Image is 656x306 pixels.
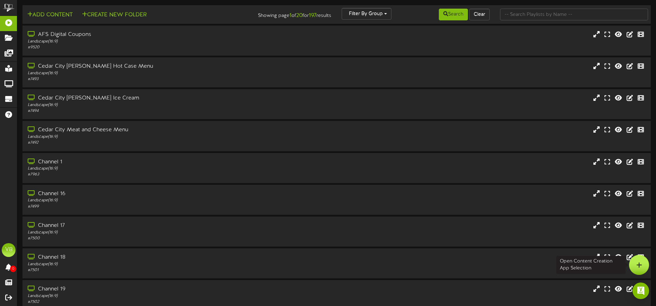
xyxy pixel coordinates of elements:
[231,8,336,20] div: Showing page of for results
[28,198,279,203] div: Landscape ( 16:9 )
[28,293,279,299] div: Landscape ( 16:9 )
[28,31,279,39] div: AFS Digital Coupons
[28,166,279,172] div: Landscape ( 16:9 )
[28,236,279,241] div: # 7500
[28,126,279,134] div: Cedar City Meat and Cheese Menu
[25,11,75,19] button: Add Content
[28,230,279,236] div: Landscape ( 16:9 )
[296,12,303,19] strong: 20
[28,222,279,230] div: Channel 17
[28,267,279,273] div: # 7501
[439,9,468,20] button: Search
[28,134,279,140] div: Landscape ( 16:9 )
[342,8,391,20] button: Filter By Group
[28,45,279,50] div: # 9520
[80,11,149,19] button: Create New Folder
[28,190,279,198] div: Channel 16
[28,102,279,108] div: Landscape ( 16:9 )
[28,172,279,178] div: # 7963
[309,12,316,19] strong: 197
[289,12,292,19] strong: 1
[28,39,279,45] div: Landscape ( 16:9 )
[10,266,16,272] span: 0
[28,76,279,82] div: # 7493
[469,9,490,20] button: Clear
[28,299,279,305] div: # 7502
[28,94,279,102] div: Cedar City [PERSON_NAME] Ice Cream
[500,9,648,20] input: -- Search Playlists by Name --
[28,63,279,70] div: Cedar City [PERSON_NAME] Hot Case Menu
[28,108,279,114] div: # 7494
[28,70,279,76] div: Landscape ( 16:9 )
[28,140,279,146] div: # 7492
[28,261,279,267] div: Landscape ( 16:9 )
[632,283,649,299] div: Open Intercom Messenger
[2,243,16,257] div: VB
[28,158,279,166] div: Channel 1
[28,254,279,261] div: Channel 18
[28,204,279,210] div: # 7499
[28,285,279,293] div: Channel 19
